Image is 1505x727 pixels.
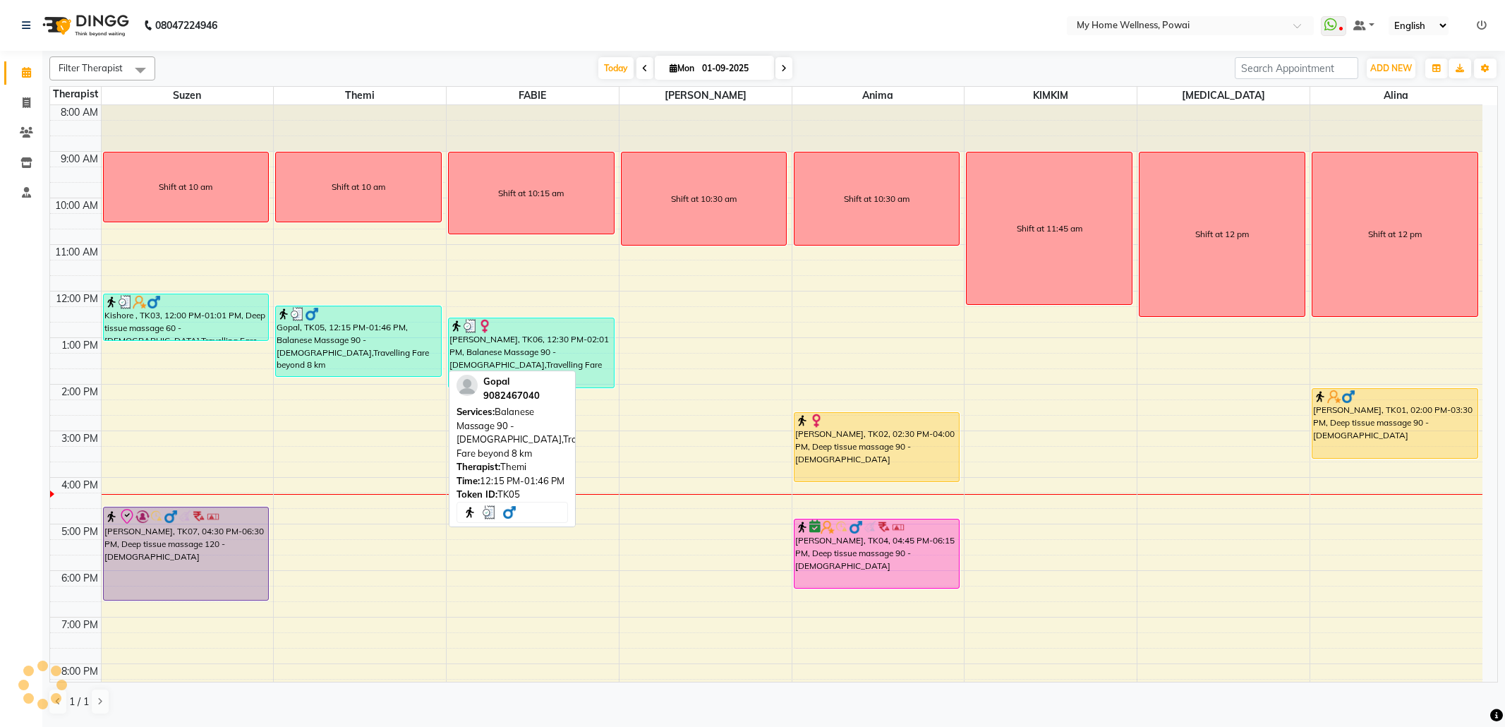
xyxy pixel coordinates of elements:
span: Services: [457,406,495,417]
input: Search Appointment [1235,57,1358,79]
img: profile [457,375,478,396]
div: 9:00 AM [58,152,101,167]
span: Therapist: [457,461,500,472]
div: Shift at 12 pm [1368,228,1422,241]
div: [PERSON_NAME], TK02, 02:30 PM-04:00 PM, Deep tissue massage 90 - [DEMOGRAPHIC_DATA] [794,413,960,481]
div: 11:00 AM [52,245,101,260]
span: Suzen [102,87,274,104]
span: Themi [274,87,446,104]
div: Shift at 10:15 am [498,187,564,200]
div: Gopal, TK05, 12:15 PM-01:46 PM, Balanese Massage 90 - [DEMOGRAPHIC_DATA],Travelling Fare beyond 8 km [276,306,441,376]
div: Themi [457,460,568,474]
div: [PERSON_NAME], TK04, 04:45 PM-06:15 PM, Deep tissue massage 90 - [DEMOGRAPHIC_DATA] [794,519,960,588]
img: logo [36,6,133,45]
span: KIMKIM [965,87,1137,104]
div: Shift at 12 pm [1195,228,1249,241]
span: Token ID: [457,488,497,500]
div: 1:00 PM [59,338,101,353]
div: 12:15 PM-01:46 PM [457,474,568,488]
span: Alina [1310,87,1482,104]
div: 2:00 PM [59,385,101,399]
button: ADD NEW [1367,59,1415,78]
span: 1 / 1 [69,695,89,709]
div: Shift at 10 am [159,181,212,193]
span: FABIE [447,87,619,104]
div: Shift at 10:30 am [844,193,909,205]
div: 12:00 PM [53,292,101,306]
div: 3:00 PM [59,431,101,446]
div: 9082467040 [483,389,540,403]
b: 08047224946 [155,6,217,45]
div: 4:00 PM [59,478,101,493]
div: Shift at 10 am [332,181,385,193]
span: Today [598,57,634,79]
div: Shift at 10:30 am [671,193,737,205]
div: [PERSON_NAME], TK07, 04:30 PM-06:30 PM, Deep tissue massage 120 - [DEMOGRAPHIC_DATA] [104,507,269,600]
div: Therapist [50,87,101,102]
div: 10:00 AM [52,198,101,213]
div: 5:00 PM [59,524,101,539]
div: Kishore , TK03, 12:00 PM-01:01 PM, Deep tissue massage 60 - [DEMOGRAPHIC_DATA],Travelling Fare be... [104,294,269,340]
span: [PERSON_NAME] [619,87,792,104]
div: 6:00 PM [59,571,101,586]
div: 8:00 AM [58,105,101,120]
input: 2025-09-01 [698,58,768,79]
div: 8:00 PM [59,664,101,679]
div: TK05 [457,488,568,502]
span: Mon [666,63,698,73]
div: [PERSON_NAME], TK06, 12:30 PM-02:01 PM, Balanese Massage 90 - [DEMOGRAPHIC_DATA],Travelling Fare ... [449,318,614,387]
span: Balanese Massage 90 - [DEMOGRAPHIC_DATA],Travelling Fare beyond 8 km [457,406,605,459]
span: ADD NEW [1370,63,1412,73]
div: 7:00 PM [59,618,101,632]
span: [MEDICAL_DATA] [1137,87,1310,104]
div: Shift at 11:45 am [1017,222,1082,235]
div: [PERSON_NAME], TK01, 02:00 PM-03:30 PM, Deep tissue massage 90 - [DEMOGRAPHIC_DATA] [1312,389,1477,458]
span: Filter Therapist [59,62,123,73]
span: Time: [457,475,480,486]
span: Anima [792,87,965,104]
span: Gopal [483,375,509,387]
